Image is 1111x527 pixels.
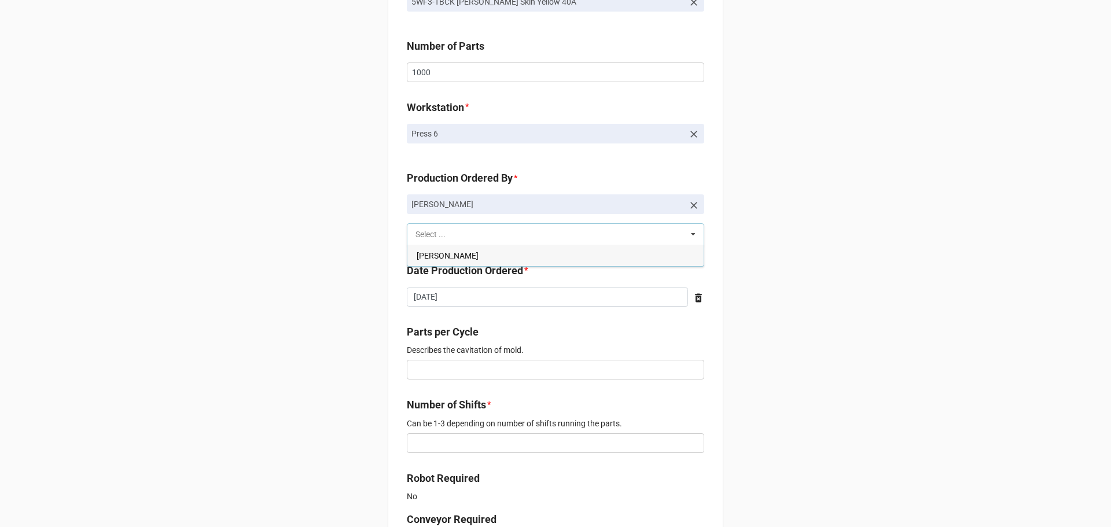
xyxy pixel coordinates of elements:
[407,263,523,279] label: Date Production Ordered
[411,198,683,210] p: [PERSON_NAME]
[407,491,704,502] p: No
[407,288,688,307] input: Date
[407,513,496,525] b: Conveyor Required
[407,344,704,356] p: Describes the cavitation of mold.
[417,251,479,260] span: [PERSON_NAME]
[411,128,683,139] p: Press 6
[407,170,513,186] label: Production Ordered By
[407,418,704,429] p: Can be 1-3 depending on number of shifts running the parts.
[407,38,484,54] label: Number of Parts
[407,472,480,484] b: Robot Required
[407,397,486,413] label: Number of Shifts
[407,324,479,340] label: Parts per Cycle
[407,99,464,116] label: Workstation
